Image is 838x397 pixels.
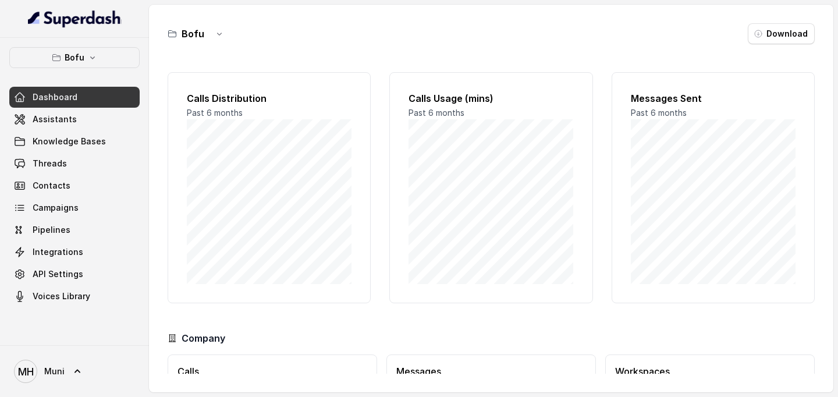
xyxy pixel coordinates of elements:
span: Dashboard [33,91,77,103]
a: Knowledge Bases [9,131,140,152]
button: Bofu [9,47,140,68]
span: Pipelines [33,224,70,236]
h3: Workspaces [615,364,805,378]
span: Integrations [33,246,83,258]
span: Campaigns [33,202,79,214]
button: Download [748,23,815,44]
a: API Settings [9,264,140,285]
p: Bofu [65,51,84,65]
span: Knowledge Bases [33,136,106,147]
h2: Calls Distribution [187,91,351,105]
span: Contacts [33,180,70,192]
a: Threads [9,153,140,174]
a: Dashboard [9,87,140,108]
a: Integrations [9,242,140,263]
a: Campaigns [9,197,140,218]
span: Past 6 months [187,108,243,118]
span: Voices Library [33,290,90,302]
a: Assistants [9,109,140,130]
a: Voices Library [9,286,140,307]
a: Pipelines [9,219,140,240]
span: Past 6 months [409,108,464,118]
a: Muni [9,355,140,388]
span: API Settings [33,268,83,280]
h3: Messages [396,364,586,378]
span: Assistants [33,114,77,125]
h2: Calls Usage (mins) [409,91,573,105]
span: Past 6 months [631,108,687,118]
span: Muni [44,366,65,377]
text: MH [18,366,34,378]
a: Contacts [9,175,140,196]
h2: Messages Sent [631,91,796,105]
h3: Bofu [182,27,204,41]
h3: Calls [177,364,367,378]
span: Threads [33,158,67,169]
h3: Company [182,331,225,345]
img: light.svg [28,9,122,28]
